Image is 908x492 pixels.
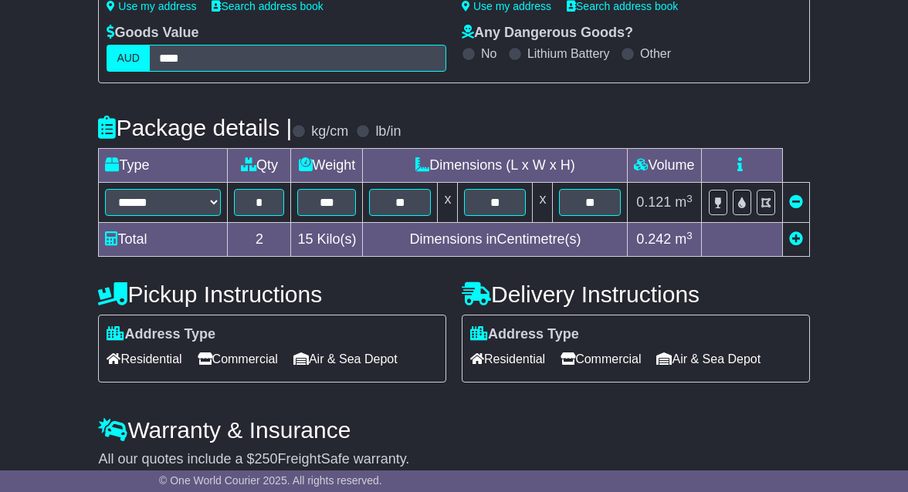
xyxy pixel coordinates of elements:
[291,149,363,183] td: Weight
[470,326,579,343] label: Address Type
[640,46,671,61] label: Other
[656,347,761,371] span: Air & Sea Depot
[636,231,671,247] span: 0.242
[228,223,291,257] td: 2
[107,347,181,371] span: Residential
[686,230,693,241] sup: 3
[99,149,228,183] td: Type
[363,223,628,257] td: Dimensions in Centimetre(s)
[462,25,633,42] label: Any Dangerous Goods?
[628,149,701,183] td: Volume
[686,193,693,204] sup: 3
[98,281,446,307] h4: Pickup Instructions
[198,347,278,371] span: Commercial
[533,183,553,223] td: x
[561,347,641,371] span: Commercial
[675,194,693,210] span: m
[636,194,671,210] span: 0.121
[107,45,150,72] label: AUD
[107,25,198,42] label: Goods Value
[159,474,382,487] span: © One World Courier 2025. All rights reserved.
[375,123,401,140] label: lb/in
[297,231,313,247] span: 15
[462,281,810,307] h4: Delivery Instructions
[291,223,363,257] td: Kilo(s)
[789,231,803,247] a: Add new item
[98,115,292,140] h4: Package details |
[675,231,693,247] span: m
[255,451,278,467] span: 250
[293,347,398,371] span: Air & Sea Depot
[228,149,291,183] td: Qty
[470,347,545,371] span: Residential
[107,326,215,343] label: Address Type
[311,123,348,140] label: kg/cm
[789,194,803,210] a: Remove this item
[98,417,809,443] h4: Warranty & Insurance
[481,46,496,61] label: No
[363,149,628,183] td: Dimensions (L x W x H)
[98,451,809,468] div: All our quotes include a $ FreightSafe warranty.
[99,223,228,257] td: Total
[438,183,458,223] td: x
[527,46,610,61] label: Lithium Battery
